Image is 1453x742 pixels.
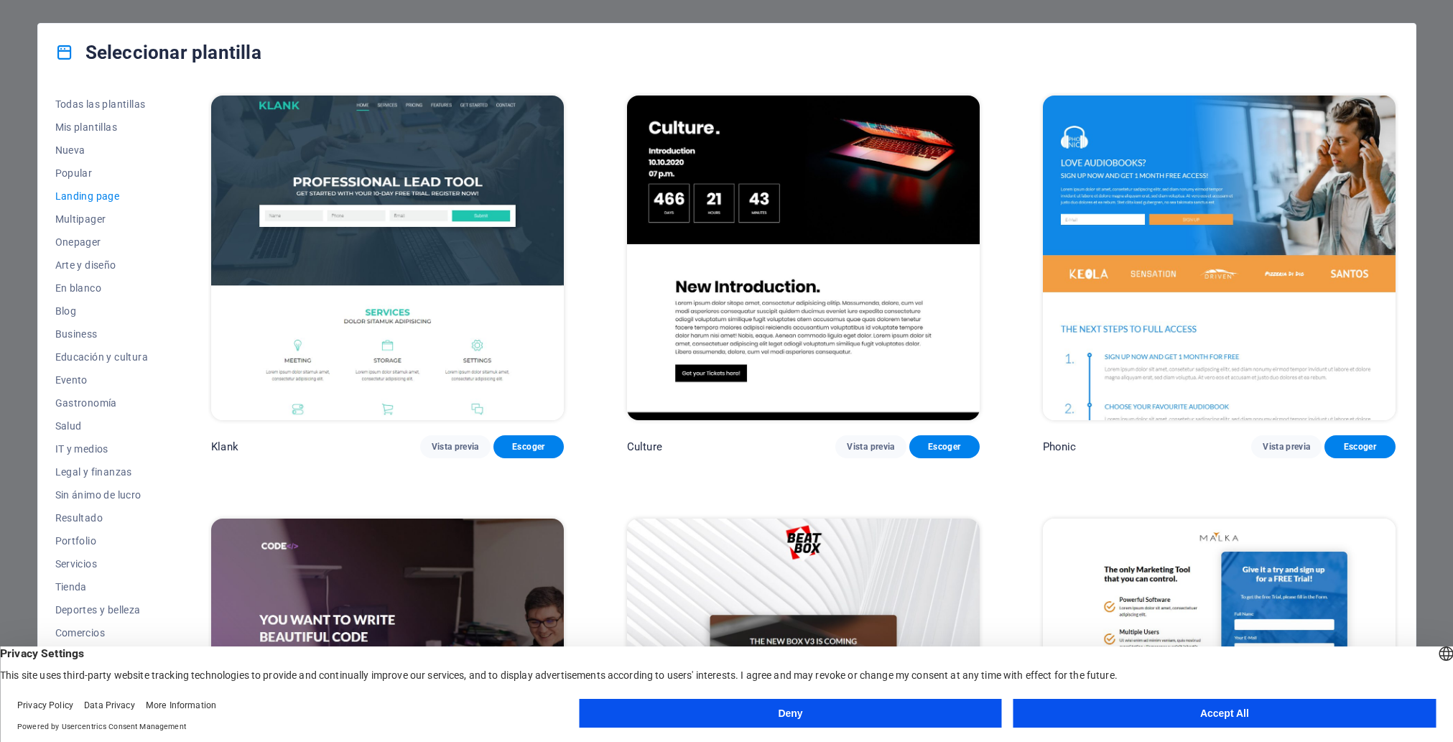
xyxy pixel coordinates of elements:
[55,644,149,667] button: Viaje
[55,374,149,386] span: Evento
[505,441,552,453] span: Escoger
[432,441,479,453] span: Vista previa
[55,167,149,179] span: Popular
[55,282,149,294] span: En blanco
[55,535,149,547] span: Portfolio
[55,208,149,231] button: Multipager
[55,185,149,208] button: Landing page
[55,552,149,575] button: Servicios
[55,259,149,271] span: Arte y diseño
[55,437,149,460] button: IT y medios
[55,414,149,437] button: Salud
[55,121,149,133] span: Mis plantillas
[627,96,980,420] img: Culture
[1336,441,1383,453] span: Escoger
[1263,441,1310,453] span: Vista previa
[55,328,149,340] span: Business
[847,441,894,453] span: Vista previa
[55,512,149,524] span: Resultado
[55,254,149,277] button: Arte y diseño
[55,604,149,616] span: Deportes y belleza
[55,558,149,570] span: Servicios
[55,483,149,506] button: Sin ánimo de lucro
[55,581,149,593] span: Tienda
[55,93,149,116] button: Todas las plantillas
[55,351,149,363] span: Educación y cultura
[627,440,662,454] p: Culture
[420,435,491,458] button: Vista previa
[55,506,149,529] button: Resultado
[1324,435,1395,458] button: Escoger
[55,627,149,639] span: Comercios
[55,443,149,455] span: IT y medios
[55,323,149,346] button: Business
[55,305,149,317] span: Blog
[55,489,149,501] span: Sin ánimo de lucro
[55,397,149,409] span: Gastronomía
[55,116,149,139] button: Mis plantillas
[1251,435,1322,458] button: Vista previa
[55,190,149,202] span: Landing page
[921,441,968,453] span: Escoger
[55,466,149,478] span: Legal y finanzas
[1043,440,1077,454] p: Phonic
[55,98,149,110] span: Todas las plantillas
[55,231,149,254] button: Onepager
[211,440,238,454] p: Klank
[55,529,149,552] button: Portfolio
[493,435,564,458] button: Escoger
[1043,96,1396,420] img: Phonic
[909,435,980,458] button: Escoger
[55,460,149,483] button: Legal y finanzas
[55,621,149,644] button: Comercios
[55,368,149,391] button: Evento
[55,346,149,368] button: Educación y cultura
[55,162,149,185] button: Popular
[55,213,149,225] span: Multipager
[55,300,149,323] button: Blog
[211,96,564,420] img: Klank
[55,236,149,248] span: Onepager
[55,41,261,64] h4: Seleccionar plantilla
[55,144,149,156] span: Nueva
[835,435,906,458] button: Vista previa
[55,277,149,300] button: En blanco
[55,391,149,414] button: Gastronomía
[55,139,149,162] button: Nueva
[55,575,149,598] button: Tienda
[55,598,149,621] button: Deportes y belleza
[55,420,149,432] span: Salud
